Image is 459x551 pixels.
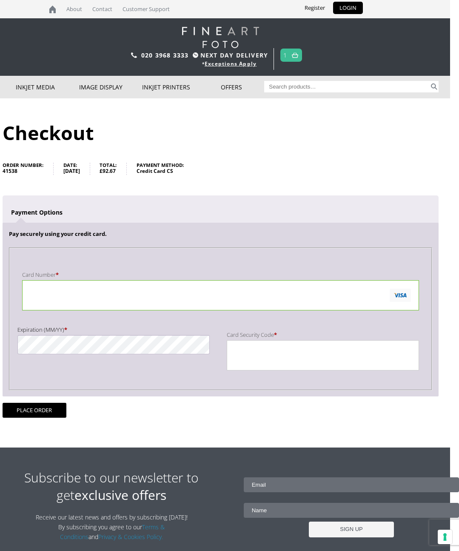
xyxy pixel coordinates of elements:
[182,27,259,48] img: logo-white.svg
[3,120,439,146] h1: Checkout
[63,163,90,175] li: Date:
[100,163,127,175] li: Total:
[191,50,268,60] span: NEXT DAY DELIVERY
[3,469,221,504] h2: Subscribe to our newsletter to get
[9,229,433,239] p: Pay securely using your credit card.
[60,523,165,541] a: Terms & Conditions
[3,163,54,175] li: Order number:
[193,52,198,58] img: time.svg
[26,284,393,306] iframe: secure payment field
[292,52,298,58] img: basket.svg
[137,163,194,175] li: Payment method:
[333,2,363,14] a: LOGIN
[74,486,166,504] strong: exclusive offers
[9,247,433,390] fieldset: Payment Info
[141,51,189,59] a: 020 3968 3333
[274,331,277,339] abbr: required
[283,49,287,61] a: 1
[231,344,393,367] iframe: secure payment field
[56,271,59,278] abbr: required
[3,403,66,418] button: Place order
[131,52,137,58] img: phone.svg
[63,167,80,175] strong: [DATE]
[100,167,116,175] span: 92.67
[98,533,163,541] a: Privacy & Cookies Policy.
[438,530,452,544] button: Your consent preferences for tracking technologies
[227,329,419,340] label: Card Security Code
[430,81,439,92] button: Search
[33,512,190,542] p: Receive our latest news and offers by subscribing [DATE]! By subscribing you agree to our and
[309,522,394,537] input: SIGN UP
[137,167,184,175] strong: Credit Card CS
[100,167,103,175] span: £
[205,60,257,67] a: Exceptions Apply
[3,167,43,175] strong: 41538
[264,81,430,92] input: Search products…
[22,269,419,280] label: Card Number
[17,324,210,335] label: Expiration (MM/YY)
[298,2,331,14] a: Register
